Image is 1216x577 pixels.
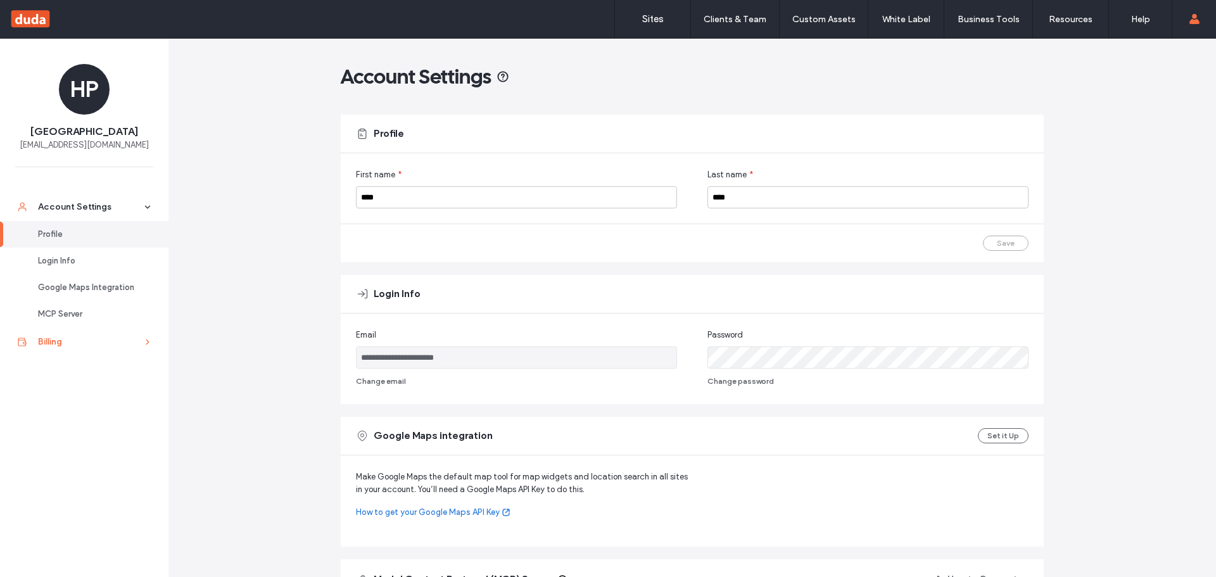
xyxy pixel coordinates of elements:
[356,186,677,208] input: First name
[642,13,664,25] label: Sites
[707,329,743,341] span: Password
[707,346,1029,369] input: Password
[374,127,404,141] span: Profile
[356,374,406,389] button: Change email
[704,14,766,25] label: Clients & Team
[38,308,142,320] div: MCP Server
[356,346,677,369] input: Email
[958,14,1020,25] label: Business Tools
[38,228,142,241] div: Profile
[1131,14,1150,25] label: Help
[356,471,692,496] span: Make Google Maps the default map tool for map widgets and location search in all sites in your ac...
[1049,14,1092,25] label: Resources
[356,506,692,519] a: How to get your Google Maps API Key
[38,201,142,213] div: Account Settings
[792,14,856,25] label: Custom Assets
[356,329,376,341] span: Email
[28,9,54,20] span: Help
[20,139,149,151] span: [EMAIL_ADDRESS][DOMAIN_NAME]
[882,14,930,25] label: White Label
[707,186,1029,208] input: Last name
[374,429,493,443] span: Google Maps integration
[59,64,110,115] div: HP
[978,428,1029,443] button: Set it Up
[356,168,395,181] span: First name
[30,125,138,139] span: [GEOGRAPHIC_DATA]
[341,64,491,89] span: Account Settings
[707,168,747,181] span: Last name
[374,287,421,301] span: Login Info
[38,255,142,267] div: Login Info
[38,336,142,348] div: Billing
[38,281,142,294] div: Google Maps Integration
[707,374,774,389] button: Change password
